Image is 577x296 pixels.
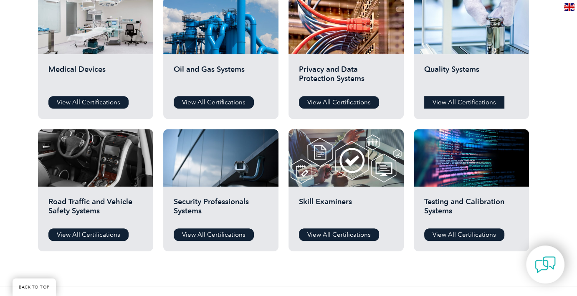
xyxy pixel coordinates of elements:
h2: Testing and Calibration Systems [424,197,519,222]
a: View All Certifications [48,96,129,109]
h2: Medical Devices [48,65,143,90]
h2: Quality Systems [424,65,519,90]
h2: Oil and Gas Systems [174,65,268,90]
a: View All Certifications [174,96,254,109]
a: View All Certifications [48,228,129,241]
h2: Security Professionals Systems [174,197,268,222]
img: contact-chat.png [535,254,556,275]
img: en [564,3,574,11]
a: View All Certifications [424,228,504,241]
a: View All Certifications [299,96,379,109]
a: View All Certifications [299,228,379,241]
a: BACK TO TOP [13,278,56,296]
h2: Skill Examiners [299,197,393,222]
h2: Privacy and Data Protection Systems [299,65,393,90]
a: View All Certifications [424,96,504,109]
a: View All Certifications [174,228,254,241]
h2: Road Traffic and Vehicle Safety Systems [48,197,143,222]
